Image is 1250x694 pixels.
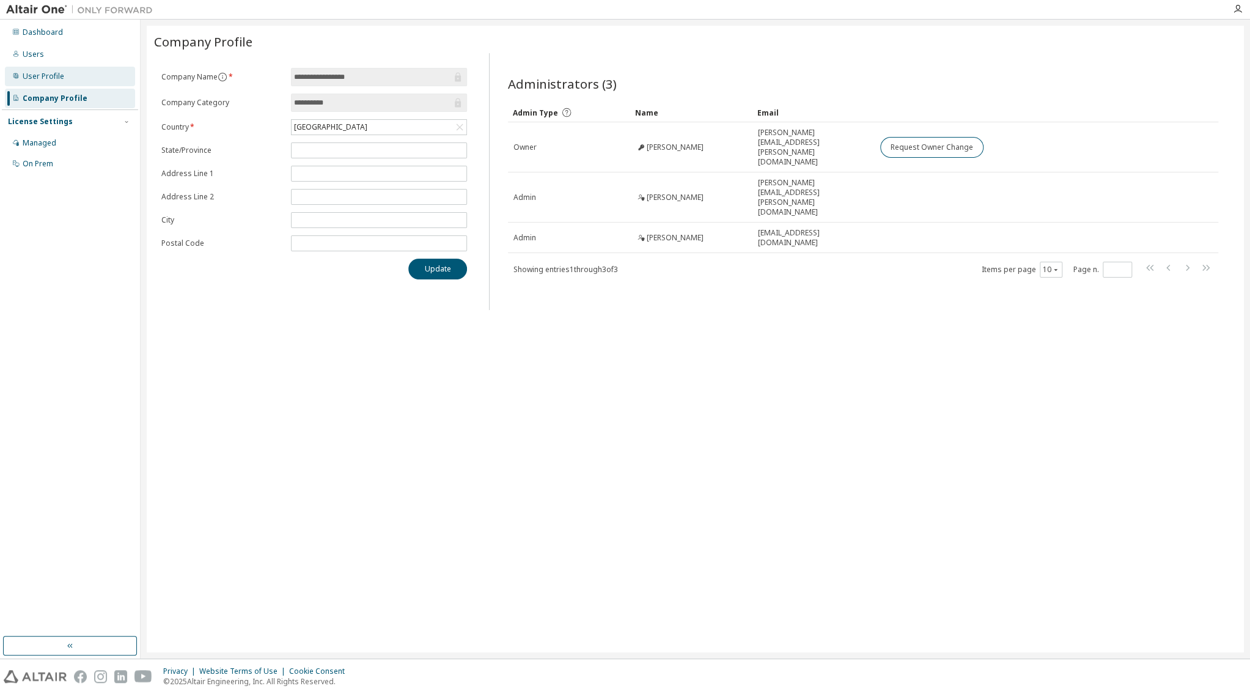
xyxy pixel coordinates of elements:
[6,4,159,16] img: Altair One
[94,670,107,683] img: instagram.svg
[23,94,87,103] div: Company Profile
[8,117,73,127] div: License Settings
[513,142,537,152] span: Owner
[757,103,870,122] div: Email
[134,670,152,683] img: youtube.svg
[161,146,284,155] label: State/Province
[758,128,869,167] span: [PERSON_NAME][EMAIL_ADDRESS][PERSON_NAME][DOMAIN_NAME]
[289,666,352,676] div: Cookie Consent
[4,670,67,683] img: altair_logo.svg
[161,192,284,202] label: Address Line 2
[880,137,983,158] button: Request Owner Change
[508,75,617,92] span: Administrators (3)
[23,28,63,37] div: Dashboard
[161,98,284,108] label: Company Category
[23,50,44,59] div: Users
[114,670,127,683] img: linkedin.svg
[163,676,352,687] p: © 2025 Altair Engineering, Inc. All Rights Reserved.
[647,142,704,152] span: [PERSON_NAME]
[23,159,53,169] div: On Prem
[758,178,869,217] span: [PERSON_NAME][EMAIL_ADDRESS][PERSON_NAME][DOMAIN_NAME]
[199,666,289,676] div: Website Terms of Use
[161,215,284,225] label: City
[1073,262,1132,278] span: Page n.
[161,122,284,132] label: Country
[513,264,618,275] span: Showing entries 1 through 3 of 3
[513,108,558,118] span: Admin Type
[23,138,56,148] div: Managed
[154,33,252,50] span: Company Profile
[163,666,199,676] div: Privacy
[161,72,284,82] label: Company Name
[647,193,704,202] span: [PERSON_NAME]
[161,238,284,248] label: Postal Code
[1043,265,1059,275] button: 10
[758,228,869,248] span: [EMAIL_ADDRESS][DOMAIN_NAME]
[635,103,748,122] div: Name
[292,120,466,135] div: [GEOGRAPHIC_DATA]
[513,193,536,202] span: Admin
[647,233,704,243] span: [PERSON_NAME]
[513,233,536,243] span: Admin
[161,169,284,179] label: Address Line 1
[74,670,87,683] img: facebook.svg
[292,120,369,134] div: [GEOGRAPHIC_DATA]
[218,72,227,82] button: information
[408,259,467,279] button: Update
[23,72,64,81] div: User Profile
[982,262,1062,278] span: Items per page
